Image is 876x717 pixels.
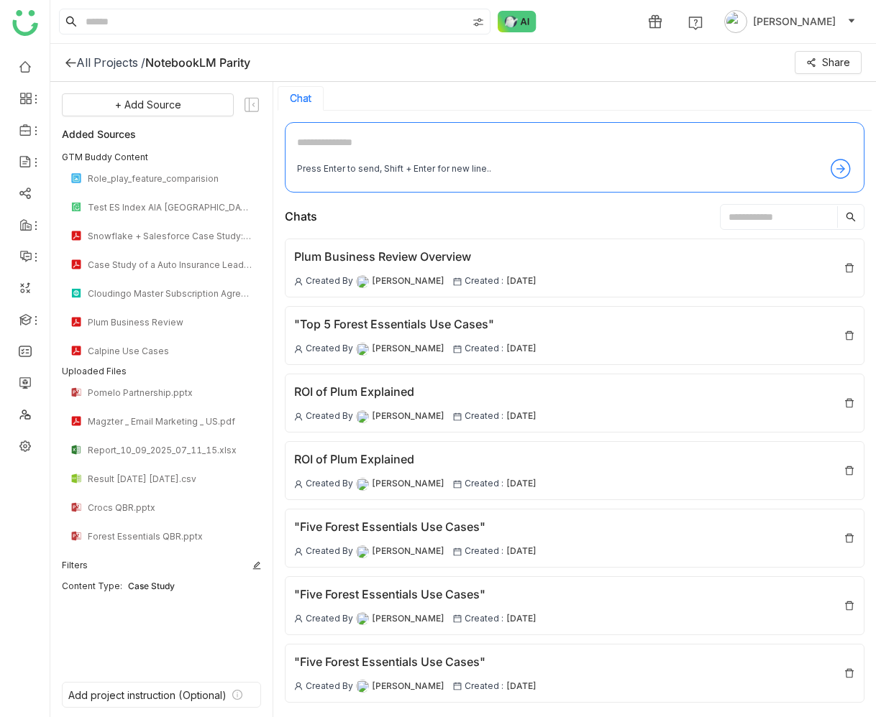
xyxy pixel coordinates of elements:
div: All Projects / [76,55,145,70]
div: Result [DATE] [DATE].csv [88,473,252,484]
div: NotebookLM Parity [145,55,250,70]
img: delete.svg [844,532,855,544]
img: delete.svg [844,465,855,476]
div: Case Study of a Auto Insurance Leader: Project [88,259,252,270]
img: 67b6c2606f57434fb845f1f2 [356,612,369,625]
div: Chats [285,208,317,226]
span: Created : [465,680,503,693]
span: Share [822,55,850,70]
img: ask-buddy-normal.svg [498,11,537,32]
div: "Five Forest Essentials Use Cases" [294,518,537,536]
span: [DATE] [506,410,537,423]
div: Cloudingo Master Subscription Agreement New [88,288,252,299]
img: 67b6c2606f57434fb845f1f2 [356,275,369,288]
div: Added Sources [62,125,261,142]
img: csv.svg [70,473,82,484]
span: [DATE] [506,680,537,693]
img: 67b6c2606f57434fb845f1f2 [356,545,369,558]
span: Created : [465,410,503,423]
span: + Add Source [115,97,181,113]
span: Created By [306,545,353,558]
span: [PERSON_NAME] [372,545,444,558]
img: pdf.svg [70,415,82,427]
span: [PERSON_NAME] [753,14,836,29]
div: Forest Essentials QBR.pptx [88,531,252,542]
div: "Top 5 Forest Essentials Use Cases" [294,315,537,333]
span: [PERSON_NAME] [372,680,444,693]
div: Case Study [128,580,261,591]
div: Plum Business Review Overview [294,248,537,266]
span: Created : [465,274,503,288]
img: pptx.svg [70,387,82,398]
img: delete.svg [844,667,855,679]
span: Created : [465,545,503,558]
img: delete.svg [844,397,855,409]
img: 67b6c2606f57434fb845f1f2 [356,478,369,491]
img: delete.svg [844,262,855,274]
img: paper.svg [70,201,82,213]
img: logo [12,10,38,36]
span: [PERSON_NAME] [372,477,444,491]
img: pdf.svg [70,259,82,270]
img: delete.svg [844,330,855,341]
span: Created By [306,274,353,288]
div: Content Type: [62,580,122,591]
div: ROI of Plum Explained [294,450,537,468]
span: Created : [465,477,503,491]
span: [PERSON_NAME] [372,274,444,288]
div: Role_play_feature_comparision [88,173,252,184]
span: [DATE] [506,612,537,626]
button: + Add Source [62,93,234,116]
img: pdf.svg [70,345,82,356]
span: [DATE] [506,545,537,558]
span: [PERSON_NAME] [372,410,444,423]
img: help.svg [688,16,703,30]
img: pptx.svg [70,530,82,542]
span: [DATE] [506,274,537,288]
div: Filters [62,559,88,572]
div: Uploaded Files [62,365,261,378]
span: [PERSON_NAME] [372,612,444,626]
div: Pomelo Partnership.pptx [88,387,252,398]
span: Created By [306,612,353,626]
img: pptx.svg [70,501,82,513]
div: Add project instruction (Optional) [68,689,227,701]
button: Chat [290,93,311,104]
img: 67b6c2606f57434fb845f1f2 [356,680,369,693]
span: [DATE] [506,477,537,491]
span: Created By [306,477,353,491]
img: article.svg [70,287,82,299]
span: [PERSON_NAME] [372,342,444,356]
span: Created : [465,612,503,626]
span: Created : [465,342,503,356]
div: "Five Forest Essentials Use Cases" [294,586,537,603]
div: Test ES Index AIA [GEOGRAPHIC_DATA] [88,202,252,213]
img: search-type.svg [473,17,484,28]
img: png.svg [70,172,82,184]
div: Magzter _ Email Marketing _ US.pdf [88,416,252,427]
button: Share [795,51,862,74]
div: Snowflake + Salesforce Case Study: Project [88,231,252,241]
div: GTM Buddy Content [62,151,261,164]
img: pdf.svg [70,230,82,241]
span: Created By [306,342,353,356]
div: ROI of Plum Explained [294,383,537,401]
img: 67b6c2606f57434fb845f1f2 [356,343,369,356]
div: Calpine Use Cases [88,346,252,356]
span: Created By [306,680,353,693]
div: Report_10_09_2025_07_11_15.xlsx [88,445,252,455]
button: [PERSON_NAME] [721,10,859,33]
span: Created By [306,410,353,423]
span: [DATE] [506,342,537,356]
div: Plum Business Review [88,317,252,328]
div: Press Enter to send, Shift + Enter for new line.. [297,162,491,176]
img: xlsx.svg [70,444,82,455]
div: Crocs QBR.pptx [88,502,252,513]
div: "Five Forest Essentials Use Cases" [294,653,537,671]
img: avatar [724,10,747,33]
img: 67b6c2606f57434fb845f1f2 [356,410,369,423]
img: pdf.svg [70,316,82,328]
img: delete.svg [844,600,855,611]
